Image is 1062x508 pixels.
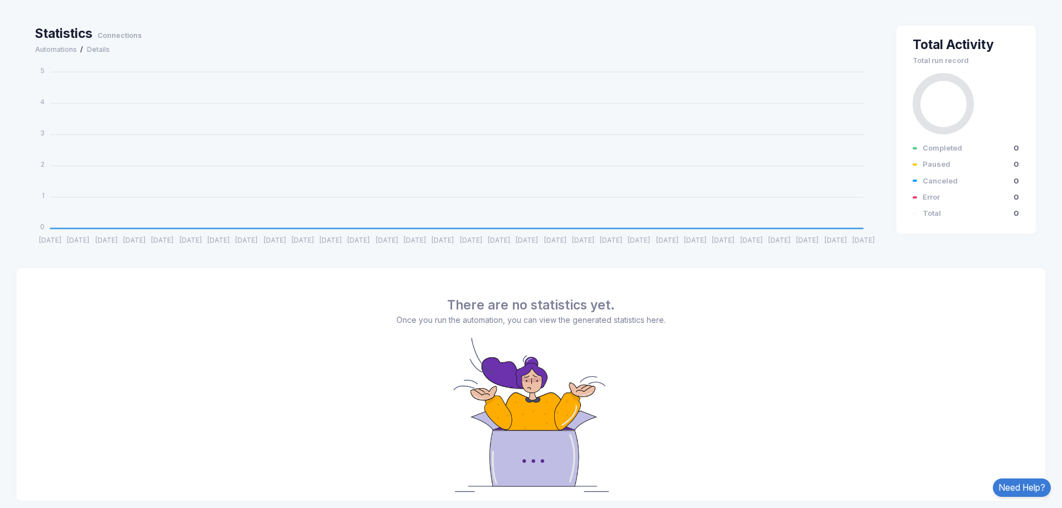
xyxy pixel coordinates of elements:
[600,235,622,244] tspan: [DATE]
[40,97,45,105] tspan: 4
[235,235,258,244] tspan: [DATE]
[95,235,118,244] tspan: [DATE]
[292,235,314,244] tspan: [DATE]
[516,235,538,244] tspan: [DATE]
[923,176,958,187] span: canceled
[447,297,615,312] span: There are no statistics yet.
[572,235,594,244] tspan: [DATE]
[768,235,791,244] tspan: [DATE]
[40,128,45,137] tspan: 3
[923,143,962,154] span: completed
[1013,159,1019,170] div: 0
[923,192,940,203] span: error
[151,235,173,244] tspan: [DATE]
[740,235,763,244] tspan: [DATE]
[376,235,398,244] tspan: [DATE]
[460,235,482,244] tspan: [DATE]
[347,235,370,244] tspan: [DATE]
[98,31,142,40] span: Connections
[264,235,286,244] tspan: [DATE]
[488,235,510,244] tspan: [DATE]
[1013,192,1019,203] div: 0
[993,478,1051,497] a: Need Help?
[628,235,650,244] tspan: [DATE]
[656,235,678,244] tspan: [DATE]
[796,235,818,244] tspan: [DATE]
[180,235,202,244] tspan: [DATE]
[41,160,45,168] tspan: 2
[35,26,93,41] span: Statistics
[712,235,734,244] tspan: [DATE]
[39,235,61,244] tspan: [DATE]
[913,37,1016,52] h3: Total Activity
[1013,208,1019,219] div: 0
[431,235,454,244] tspan: [DATE]
[684,235,706,244] tspan: [DATE]
[40,222,45,231] tspan: 0
[852,235,875,244] tspan: [DATE]
[67,235,89,244] tspan: [DATE]
[923,208,941,219] span: total
[396,315,666,325] span: Once you run the automation, you can view the generated statistics here.
[1013,176,1019,187] div: 0
[41,66,45,74] tspan: 5
[544,235,566,244] tspan: [DATE]
[319,235,342,244] tspan: [DATE]
[825,235,847,244] tspan: [DATE]
[1013,143,1019,154] div: 0
[923,159,951,170] span: paused
[207,235,230,244] tspan: [DATE]
[404,235,426,244] tspan: [DATE]
[42,191,45,200] tspan: 1
[123,235,146,244] tspan: [DATE]
[35,45,77,55] a: Automations
[913,56,1020,66] span: Total run record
